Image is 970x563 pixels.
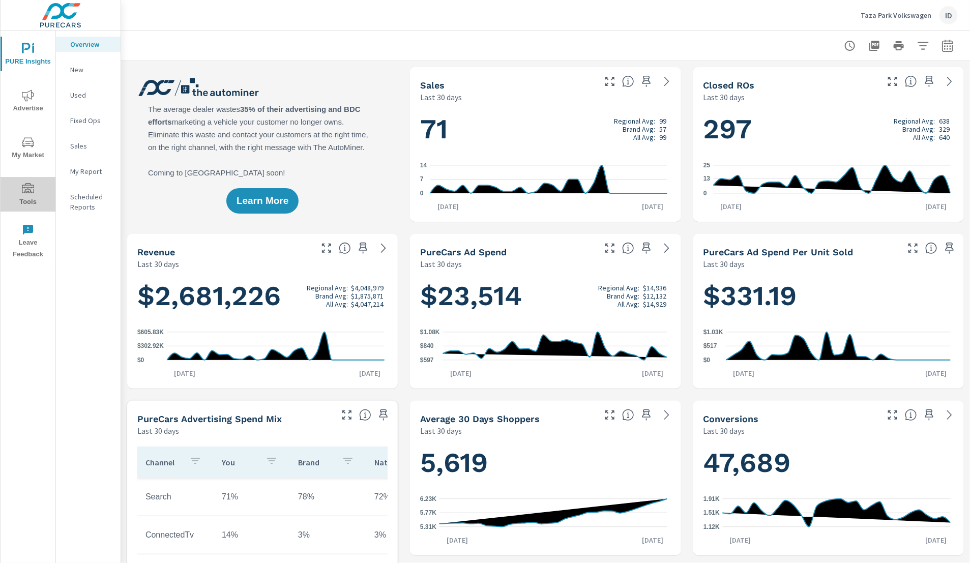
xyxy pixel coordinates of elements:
p: Last 30 days [703,91,745,103]
p: [DATE] [918,201,954,212]
span: Tools [4,183,52,208]
p: Regional Avg: [894,117,935,125]
p: 99 [660,117,667,125]
p: Regional Avg: [307,284,348,292]
button: Make Fullscreen [602,407,618,423]
button: Apply Filters [913,36,933,56]
button: Make Fullscreen [602,73,618,90]
p: All Avg: [913,133,935,141]
a: See more details in report [659,73,675,90]
span: Save this to your personalized report [375,407,392,423]
text: 5.77K [420,509,436,516]
a: See more details in report [659,240,675,256]
span: PURE Insights [4,43,52,68]
button: Print Report [889,36,909,56]
a: See more details in report [375,240,392,256]
p: Fixed Ops [70,115,112,126]
p: Last 30 days [703,258,745,270]
text: $1.08K [420,329,440,336]
p: $1,875,871 [351,292,384,300]
p: Brand Avg: [623,125,656,133]
p: [DATE] [635,535,671,545]
span: The number of dealer-specified goals completed by a visitor. [Source: This data is provided by th... [905,409,917,421]
div: My Report [56,164,121,179]
p: All Avg: [326,300,348,308]
h1: 71 [420,112,670,146]
div: Used [56,87,121,103]
div: Scheduled Reports [56,189,121,215]
span: Learn More [237,196,288,205]
p: [DATE] [918,368,954,378]
p: $4,047,214 [351,300,384,308]
h5: PureCars Ad Spend Per Unit Sold [703,247,854,257]
p: Last 30 days [137,425,179,437]
span: Save this to your personalized report [638,407,655,423]
h1: 47,689 [703,446,954,480]
td: 3% [366,522,443,548]
p: Used [70,90,112,100]
p: Brand Avg: [902,125,935,133]
p: Brand Avg: [607,292,639,300]
span: My Market [4,136,52,161]
button: Learn More [226,188,299,214]
p: [DATE] [918,535,954,545]
button: "Export Report to PDF" [864,36,885,56]
p: Overview [70,39,112,49]
text: $517 [703,343,717,350]
span: Leave Feedback [4,224,52,260]
div: nav menu [1,31,55,264]
button: Make Fullscreen [318,240,335,256]
p: Brand [298,457,334,467]
span: Save this to your personalized report [942,240,958,256]
span: A rolling 30 day total of daily Shoppers on the dealership website, averaged over the selected da... [622,409,634,421]
button: Make Fullscreen [905,240,921,256]
text: 0 [420,190,424,197]
span: Total sales revenue over the selected date range. [Source: This data is sourced from the dealer’s... [339,242,351,254]
text: 1.12K [703,523,720,530]
button: Make Fullscreen [885,407,901,423]
p: $14,929 [643,300,667,308]
p: $12,132 [643,292,667,300]
p: Brand Avg: [315,292,348,300]
p: Last 30 days [703,425,745,437]
td: Search [137,484,214,510]
p: [DATE] [167,368,202,378]
p: National [374,457,410,467]
text: $840 [420,342,434,349]
p: 640 [939,133,950,141]
p: 57 [660,125,667,133]
p: My Report [70,166,112,176]
text: 1.51K [703,510,720,517]
p: New [70,65,112,75]
a: See more details in report [942,73,958,90]
p: Scheduled Reports [70,192,112,212]
span: Save this to your personalized report [355,240,371,256]
p: Last 30 days [137,258,179,270]
p: All Avg: [634,133,656,141]
p: Last 30 days [420,91,462,103]
h1: $331.19 [703,279,954,313]
p: [DATE] [439,535,475,545]
p: Regional Avg: [614,117,656,125]
text: 0 [703,190,707,197]
text: $597 [420,357,434,364]
text: 25 [703,162,711,169]
p: [DATE] [430,201,466,212]
div: Overview [56,37,121,52]
span: Number of Repair Orders Closed by the selected dealership group over the selected time range. [So... [905,75,917,87]
text: 1.91K [703,495,720,502]
text: $1.03K [703,329,723,336]
h5: Closed ROs [703,80,755,91]
div: ID [939,6,958,24]
div: Sales [56,138,121,154]
span: Save this to your personalized report [921,407,937,423]
span: Advertise [4,90,52,114]
span: Save this to your personalized report [921,73,937,90]
span: This table looks at how you compare to the amount of budget you spend per channel as opposed to y... [359,409,371,421]
p: Sales [70,141,112,151]
text: 5.31K [420,523,436,530]
h5: PureCars Ad Spend [420,247,507,257]
p: All Avg: [618,300,639,308]
div: New [56,62,121,77]
span: Save this to your personalized report [638,240,655,256]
